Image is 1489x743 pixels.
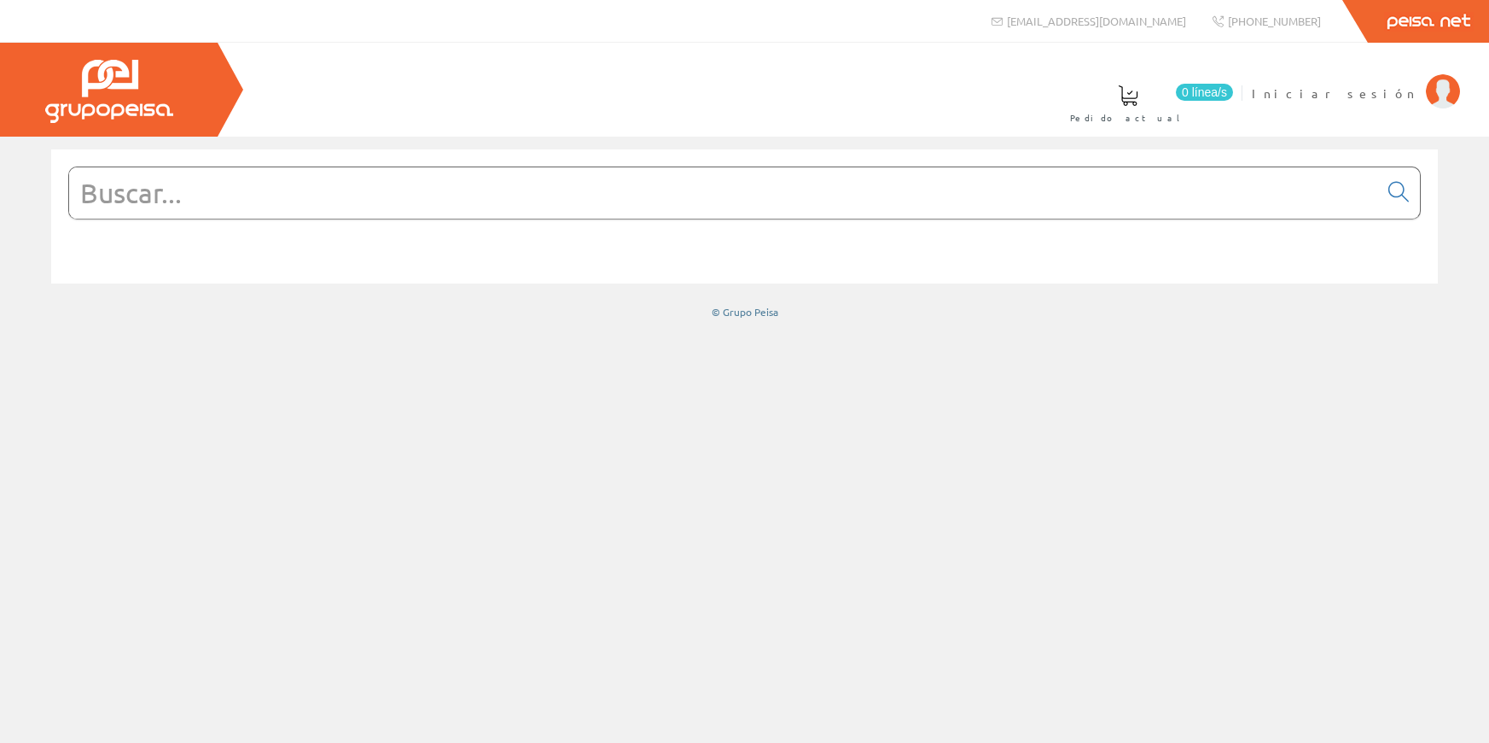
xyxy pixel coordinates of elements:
span: [EMAIL_ADDRESS][DOMAIN_NAME] [1007,14,1186,28]
img: Grupo Peisa [45,60,173,123]
div: © Grupo Peisa [51,305,1438,319]
a: Iniciar sesión [1252,71,1460,87]
span: [PHONE_NUMBER] [1228,14,1321,28]
span: Pedido actual [1070,109,1186,126]
span: 0 línea/s [1176,84,1233,101]
input: Buscar... [69,167,1378,219]
span: Iniciar sesión [1252,85,1417,102]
